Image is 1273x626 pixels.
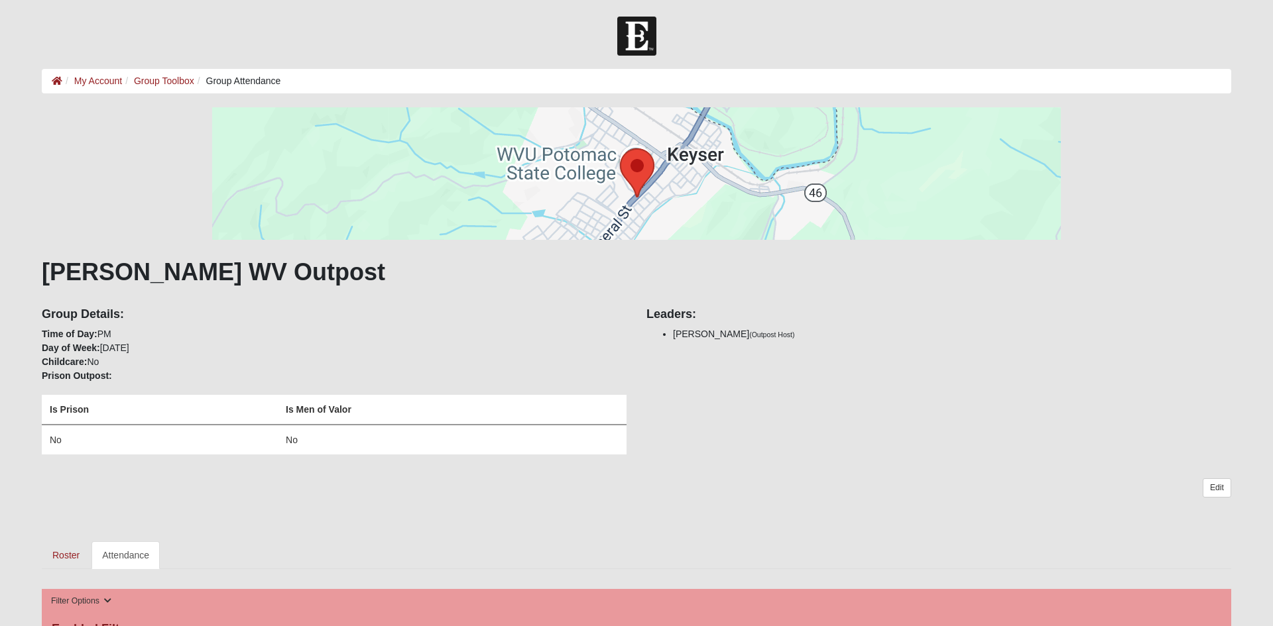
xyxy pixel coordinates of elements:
a: My Account [74,76,122,86]
h4: Group Details: [42,307,627,322]
img: Church of Eleven22 Logo [617,17,656,56]
a: Roster [42,541,90,569]
strong: Prison Outpost: [42,370,112,381]
strong: Day of Week: [42,342,100,353]
li: [PERSON_NAME] [673,327,1231,341]
div: PM [DATE] No [32,298,636,468]
strong: Childcare: [42,356,87,367]
h4: Leaders: [646,307,1231,322]
th: Is Men of Valor [278,395,627,425]
th: Is Prison [42,395,278,425]
a: Edit [1203,478,1231,497]
strong: Time of Day: [42,329,97,339]
li: Group Attendance [194,74,281,88]
a: Group Toolbox [134,76,194,86]
small: (Outpost Host) [749,331,794,339]
td: No [278,425,627,454]
h1: [PERSON_NAME] WV Outpost [42,258,1231,286]
a: Attendance [91,541,160,569]
td: No [42,425,278,454]
button: Filter Options [47,594,115,608]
